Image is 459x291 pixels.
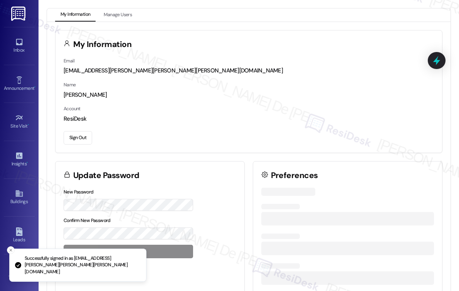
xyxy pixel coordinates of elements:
[4,111,35,132] a: Site Visit •
[64,189,94,195] label: New Password
[64,58,74,64] label: Email
[64,106,81,112] label: Account
[27,160,28,165] span: •
[64,91,434,99] div: [PERSON_NAME]
[4,263,35,284] a: Templates •
[4,35,35,56] a: Inbox
[64,115,434,123] div: ResiDesk
[64,82,76,88] label: Name
[64,131,92,145] button: Sign Out
[271,172,318,180] h3: Preferences
[73,172,140,180] h3: Update Password
[73,40,132,49] h3: My Information
[55,8,96,22] button: My Information
[4,187,35,208] a: Buildings
[64,67,434,75] div: [EMAIL_ADDRESS][PERSON_NAME][PERSON_NAME][PERSON_NAME][DOMAIN_NAME]
[7,246,15,254] button: Close toast
[64,217,111,224] label: Confirm New Password
[4,225,35,246] a: Leads
[25,255,140,276] p: Successfully signed in as [EMAIL_ADDRESS][PERSON_NAME][PERSON_NAME][PERSON_NAME][DOMAIN_NAME]
[34,84,35,90] span: •
[28,122,29,128] span: •
[4,149,35,170] a: Insights •
[98,8,137,22] button: Manage Users
[11,7,27,21] img: ResiDesk Logo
